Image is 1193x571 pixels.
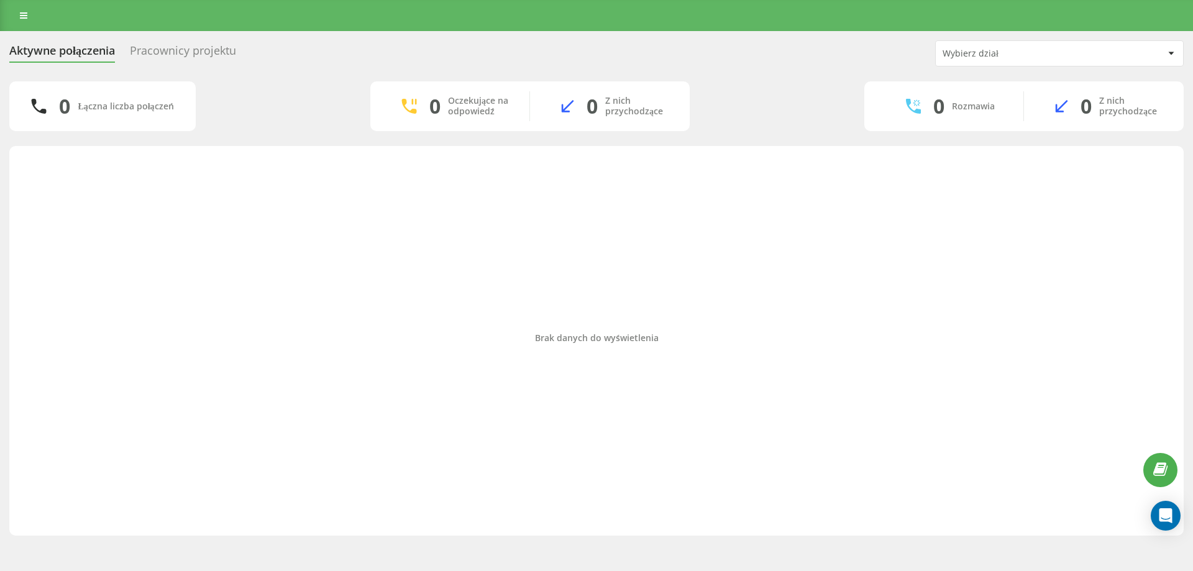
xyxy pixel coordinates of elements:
div: 0 [59,94,70,118]
div: 0 [933,94,944,118]
div: 0 [587,94,598,118]
div: Z nich przychodzące [605,96,671,117]
div: Rozmawia [952,101,995,112]
div: Z nich przychodzące [1099,96,1165,117]
div: 0 [1081,94,1092,118]
div: Łączna liczba połączeń [78,101,173,112]
div: Brak danych do wyświetlenia [19,332,1174,343]
div: Pracownicy projektu [130,44,236,63]
div: Aktywne połączenia [9,44,115,63]
div: Open Intercom Messenger [1151,501,1181,531]
div: Oczekujące na odpowiedź [448,96,511,117]
div: 0 [429,94,441,118]
div: Wybierz dział [943,48,1091,59]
